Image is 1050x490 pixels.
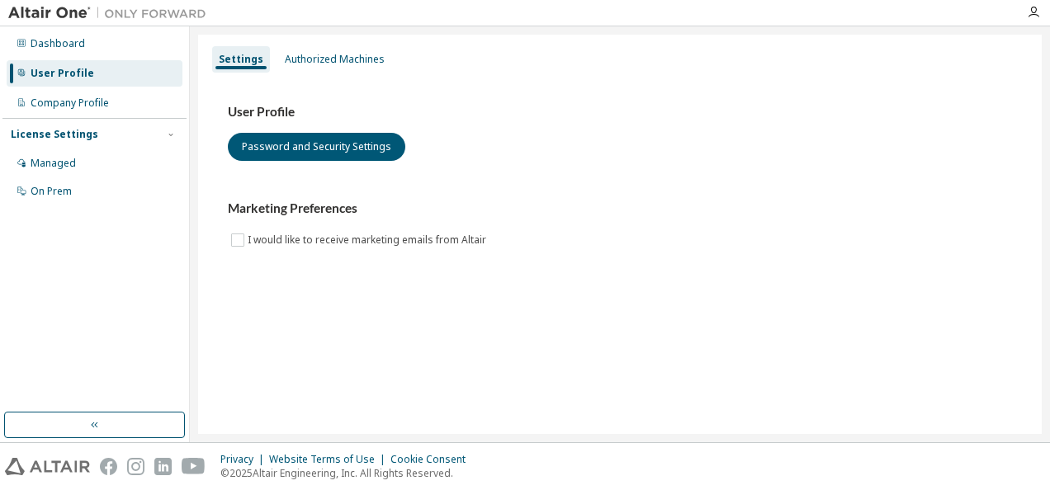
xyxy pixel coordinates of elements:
div: Settings [219,53,263,66]
img: instagram.svg [127,458,144,475]
label: I would like to receive marketing emails from Altair [248,230,490,250]
h3: Marketing Preferences [228,200,1012,217]
div: Managed [31,157,76,170]
div: License Settings [11,128,98,141]
div: Cookie Consent [390,453,475,466]
h3: User Profile [228,104,1012,120]
div: Privacy [220,453,269,466]
button: Password and Security Settings [228,133,405,161]
div: Website Terms of Use [269,453,390,466]
img: Altair One [8,5,215,21]
div: Authorized Machines [285,53,385,66]
img: youtube.svg [182,458,206,475]
div: User Profile [31,67,94,80]
img: linkedin.svg [154,458,172,475]
div: On Prem [31,185,72,198]
p: © 2025 Altair Engineering, Inc. All Rights Reserved. [220,466,475,480]
div: Company Profile [31,97,109,110]
img: altair_logo.svg [5,458,90,475]
img: facebook.svg [100,458,117,475]
div: Dashboard [31,37,85,50]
